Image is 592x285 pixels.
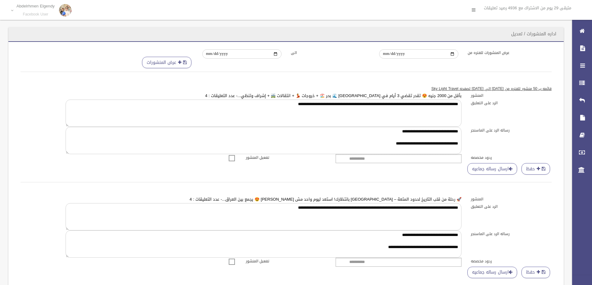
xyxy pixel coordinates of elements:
[467,267,517,278] a: ارسال رساله جماعيه
[241,154,331,161] label: تفعيل المنشور
[504,28,564,40] header: اداره المنشورات / تعديل
[431,85,552,92] u: قائمه ب 50 منشور للفتره من [DATE] الى [DATE] لصفحه Sky Light Travel
[466,196,556,203] label: المنشور
[466,203,556,210] label: الرد على التعليق
[466,258,556,265] label: ردود مخصصه
[142,57,191,68] button: عرض المنشورات
[241,258,331,265] label: تفعيل المنشور
[521,163,550,175] button: حفظ
[466,100,556,106] label: الرد على التعليق
[466,92,556,99] label: المنشور
[521,267,550,278] button: حفظ
[466,127,556,134] label: رساله الرد على الماسنجر
[16,4,55,8] p: Abdelrhmen Elgendy
[466,230,556,237] label: رساله الرد على الماسنجر
[286,49,375,56] label: الى
[205,92,461,100] a: بأقل من 2000 جنيه 😍 تقدر تقضي 3 أيام في [GEOGRAPHIC_DATA] 🌊 بحر 🏖️ + خروجات 💃 + انتقالات 🚎 + إشرا...
[466,154,556,161] label: ردود مخصصه
[190,195,461,203] a: 🚀 رحلة من قلب التاريخ لحدود المتعة – [GEOGRAPHIC_DATA] بانتظارك! استعد ليوم واحد مش [PERSON_NAME]...
[463,49,552,56] label: عرض المنشورات للفتره من
[467,163,517,175] a: ارسال رساله جماعيه
[16,12,55,17] small: Facebook User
